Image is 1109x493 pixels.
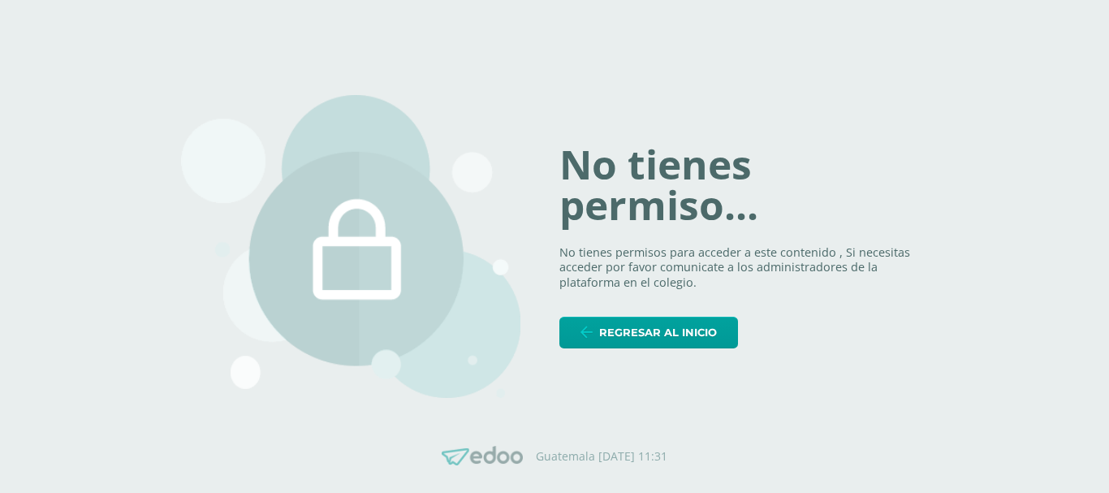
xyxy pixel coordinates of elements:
img: 403.png [181,95,520,399]
h1: No tienes permiso... [559,145,928,225]
p: No tienes permisos para acceder a este contenido , Si necesitas acceder por favor comunicate a lo... [559,245,928,291]
span: Regresar al inicio [599,318,717,348]
img: Edoo [442,446,523,466]
a: Regresar al inicio [559,317,738,348]
p: Guatemala [DATE] 11:31 [536,449,667,464]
